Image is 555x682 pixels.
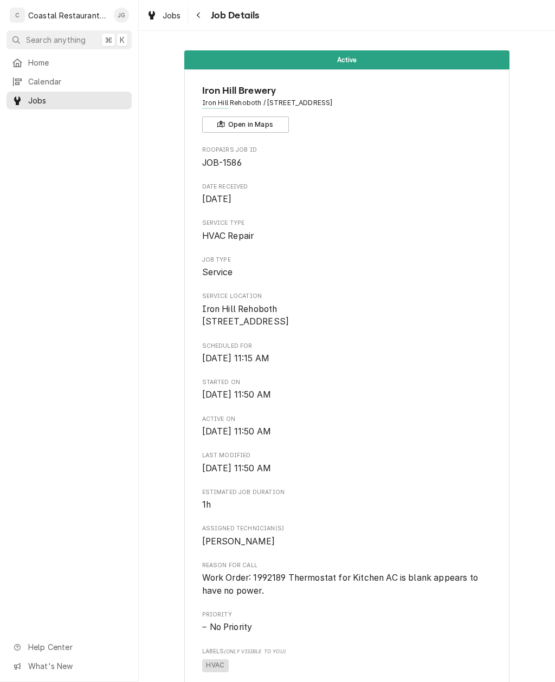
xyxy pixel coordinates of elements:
span: Service Location [202,303,492,328]
span: Reason For Call [202,561,492,570]
span: HVAC [202,659,229,672]
a: Jobs [7,92,132,109]
span: Priority [202,621,492,634]
span: [DATE] 11:50 AM [202,463,271,473]
span: Assigned Technician(s) [202,535,492,548]
div: Client Information [202,83,492,133]
span: (Only Visible to You) [224,648,285,654]
div: Service Type [202,219,492,242]
div: Status [184,50,509,69]
a: Go to What's New [7,657,132,675]
span: HVAC Repair [202,231,254,241]
div: Job Type [202,256,492,279]
span: Date Received [202,193,492,206]
span: ⌘ [105,34,112,46]
span: Address [202,98,492,108]
span: Priority [202,610,492,619]
button: Open in Maps [202,116,289,133]
span: Scheduled For [202,342,492,350]
span: Jobs [163,10,181,21]
div: Scheduled For [202,342,492,365]
span: Service Location [202,292,492,301]
span: Service Type [202,230,492,243]
span: Active On [202,415,492,424]
span: Job Type [202,266,492,279]
span: Estimated Job Duration [202,498,492,511]
div: JG [114,8,129,23]
span: Iron Hill Rehoboth [STREET_ADDRESS] [202,304,289,327]
div: Estimated Job Duration [202,488,492,511]
span: [DATE] [202,194,232,204]
div: Service Location [202,292,492,328]
div: Started On [202,378,492,401]
span: Job Type [202,256,492,264]
span: Job Details [208,8,260,23]
div: C [10,8,25,23]
span: Home [28,57,126,68]
button: Navigate back [190,7,208,24]
div: No Priority [202,621,492,634]
span: Scheduled For [202,352,492,365]
span: [DATE] 11:15 AM [202,353,269,363]
span: Active [337,56,357,63]
span: 1h [202,499,211,510]
div: Coastal Restaurant Repair [28,10,108,21]
span: Reason For Call [202,571,492,597]
span: [object Object] [202,658,492,674]
div: James Gatton's Avatar [114,8,129,23]
span: Last Modified [202,451,492,460]
span: Assigned Technician(s) [202,524,492,533]
span: Roopairs Job ID [202,157,492,170]
span: Work Order: 1992189 Thermostat for Kitchen AC is blank appears to have no power. [202,573,481,596]
div: Date Received [202,183,492,206]
div: Roopairs Job ID [202,146,492,169]
span: Name [202,83,492,98]
span: Started On [202,378,492,387]
a: Jobs [142,7,185,24]
span: Search anything [26,34,86,46]
div: Active On [202,415,492,438]
span: Service [202,267,233,277]
span: Service Type [202,219,492,228]
a: Go to Help Center [7,638,132,656]
span: Active On [202,425,492,438]
span: Date Received [202,183,492,191]
span: [DATE] 11:50 AM [202,426,271,437]
span: [PERSON_NAME] [202,536,275,547]
span: Started On [202,388,492,401]
span: K [120,34,125,46]
span: Roopairs Job ID [202,146,492,154]
div: Assigned Technician(s) [202,524,492,548]
span: JOB-1586 [202,158,242,168]
span: Labels [202,647,492,656]
span: Help Center [28,641,125,653]
span: What's New [28,660,125,672]
span: [DATE] 11:50 AM [202,389,271,400]
span: Calendar [28,76,126,87]
span: Estimated Job Duration [202,488,492,497]
div: Reason For Call [202,561,492,597]
a: Calendar [7,73,132,90]
span: Jobs [28,95,126,106]
button: Search anything⌘K [7,30,132,49]
span: Last Modified [202,462,492,475]
div: Last Modified [202,451,492,475]
div: Priority [202,610,492,634]
div: [object Object] [202,647,492,674]
a: Home [7,54,132,72]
